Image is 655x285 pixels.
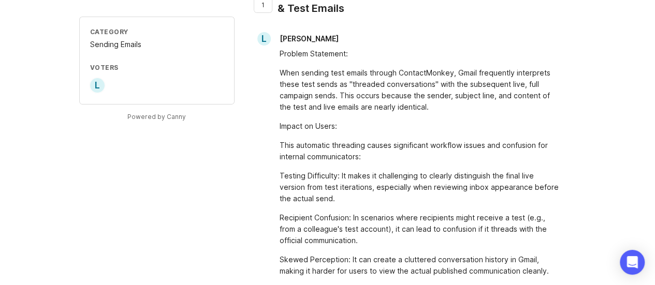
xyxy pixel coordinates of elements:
a: Powered by Canny [126,111,187,123]
div: Problem Statement: [280,48,560,59]
div: Voters [90,63,224,72]
span: 1 [261,1,265,9]
div: This automatic threading causes significant workflow issues and confusion for internal communicat... [280,140,560,162]
div: Open Intercom Messenger [620,250,645,275]
div: When sending test emails through ContactMonkey, Gmail frequently interprets these test sends as "... [280,67,560,113]
span: [PERSON_NAME] [280,34,339,43]
div: Category [90,27,224,36]
div: Impact on Users: [280,121,560,132]
div: Recipient Confusion: In scenarios where recipients might receive a test (e.g., from a colleague's... [280,212,560,246]
div: Testing Difficulty: It makes it challenging to clearly distinguish the final live version from te... [280,170,560,204]
div: L [257,32,271,46]
a: L[PERSON_NAME] [251,32,347,46]
div: Skewed Perception: It can create a cluttered conversation history in Gmail, making it harder for ... [280,254,560,277]
div: Sending Emails [90,39,224,50]
div: L [89,77,106,94]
